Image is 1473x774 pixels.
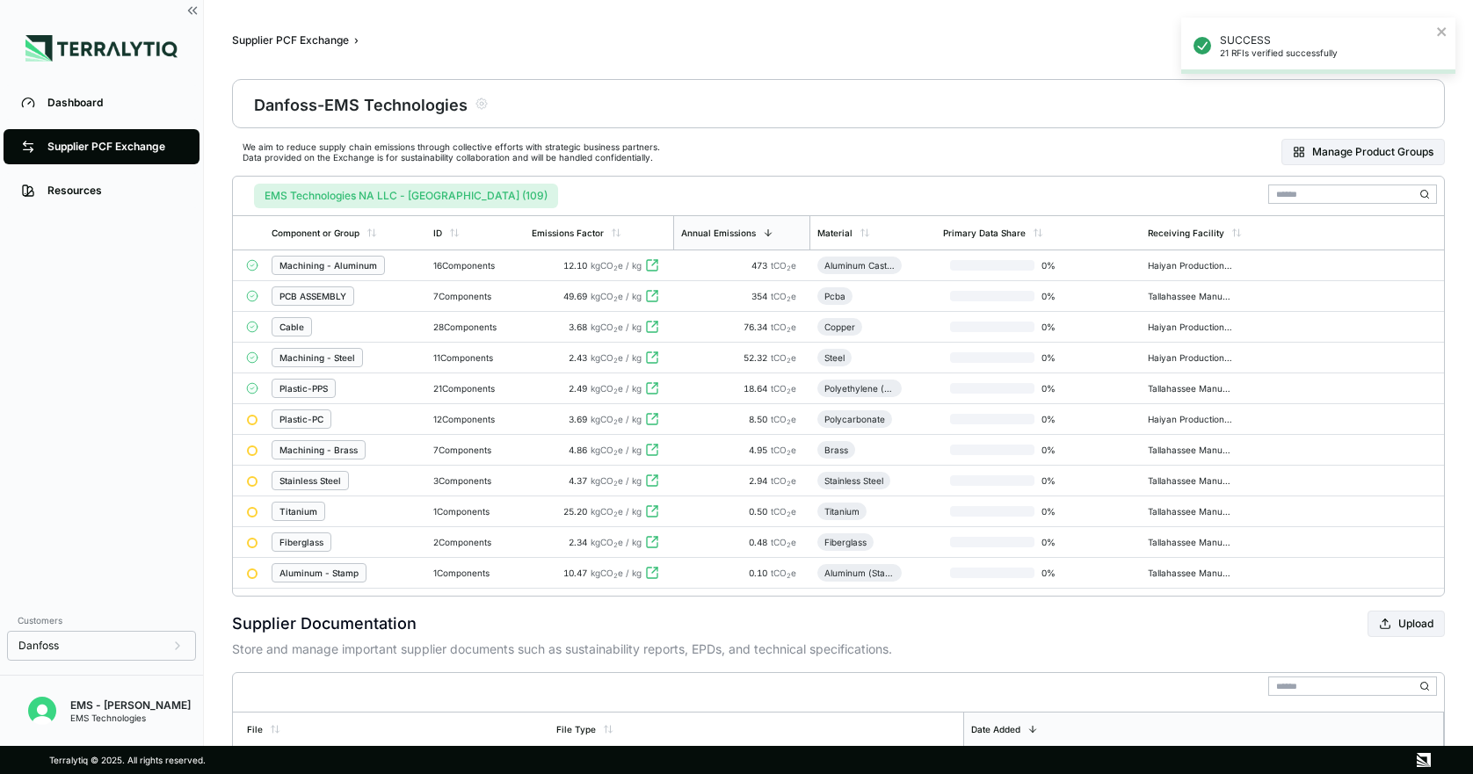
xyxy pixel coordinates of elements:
[1220,47,1431,58] p: 21 RFIs verified successfully
[591,383,642,394] span: kgCO e / kg
[751,260,771,271] span: 473
[1034,475,1091,486] span: 0 %
[47,140,182,154] div: Supplier PCF Exchange
[433,322,518,332] div: 28 Components
[1148,260,1232,271] div: Haiyan Production CNHX
[1148,445,1232,455] div: Tallahassee Manufacturing
[824,260,895,271] div: Aluminum Casting (Machined)
[744,322,771,332] span: 76.34
[749,414,771,424] span: 8.50
[433,383,518,394] div: 21 Components
[433,445,518,455] div: 7 Components
[433,352,518,363] div: 11 Components
[232,33,349,47] button: Supplier PCF Exchange
[254,91,468,116] div: Danfoss - EMS Technologies
[1148,568,1232,578] div: Tallahassee Manufacturing
[787,357,791,365] sub: 2
[613,387,618,395] sub: 2
[749,537,771,547] span: 0.48
[749,445,771,455] span: 4.95
[47,184,182,198] div: Resources
[787,418,791,426] sub: 2
[751,291,771,301] span: 354
[254,184,558,208] button: EMS Technologies NA LLC - [GEOGRAPHIC_DATA] (109)
[771,506,796,517] span: tCO e
[1034,445,1091,455] span: 0 %
[817,228,853,238] div: Material
[1368,611,1445,637] button: Upload
[433,506,518,517] div: 1 Components
[247,724,263,734] div: File
[787,572,791,580] sub: 2
[824,475,883,486] div: Stainless Steel
[1034,414,1091,424] span: 0 %
[1148,291,1232,301] div: Tallahassee Manufacturing
[744,383,771,394] span: 18.64
[70,713,191,723] div: EMS Technologies
[532,228,604,238] div: Emissions Factor
[1148,352,1232,363] div: Haiyan Production CNHX
[943,228,1026,238] div: Primary Data Share
[47,96,182,110] div: Dashboard
[824,506,860,517] div: Titanium
[613,572,618,580] sub: 2
[613,541,618,549] sub: 2
[787,326,791,334] sub: 2
[824,414,885,424] div: Polycarbonate
[771,291,796,301] span: tCO e
[21,690,63,732] button: Open user button
[771,537,796,547] span: tCO e
[824,568,895,578] div: Aluminum (Stamped)
[613,357,618,365] sub: 2
[1281,139,1445,165] button: Manage Product Groups
[272,228,359,238] div: Component or Group
[1148,475,1232,486] div: Tallahassee Manufacturing
[232,611,417,636] h2: Supplier Documentation
[591,352,642,363] span: kgCO e / kg
[591,260,642,271] span: kgCO e / kg
[1148,383,1232,394] div: Tallahassee Manufacturing
[1034,537,1091,547] span: 0 %
[613,264,618,272] sub: 2
[433,228,442,238] div: ID
[279,537,323,547] div: Fiberglass
[279,506,317,517] div: Titanium
[771,383,796,394] span: tCO e
[824,445,848,455] div: Brass
[681,228,756,238] div: Annual Emissions
[556,724,596,734] div: File Type
[749,506,771,517] span: 0.50
[824,322,855,332] div: Copper
[749,568,771,578] span: 0.10
[279,352,355,363] div: Machining - Steel
[279,475,341,486] div: Stainless Steel
[771,445,796,455] span: tCO e
[787,480,791,488] sub: 2
[613,510,618,518] sub: 2
[279,260,377,271] div: Machining - Aluminum
[1436,25,1448,39] button: close
[771,414,796,424] span: tCO e
[613,295,618,303] sub: 2
[771,352,796,363] span: tCO e
[787,387,791,395] sub: 2
[771,260,796,271] span: tCO e
[563,291,587,301] span: 49.69
[279,322,304,332] div: Cable
[591,506,642,517] span: kgCO e / kg
[744,352,771,363] span: 52.32
[1034,383,1091,394] span: 0 %
[569,445,587,455] span: 4.86
[591,291,642,301] span: kgCO e / kg
[7,610,196,631] div: Customers
[771,322,796,332] span: tCO e
[787,295,791,303] sub: 2
[354,33,359,47] span: ›
[591,568,642,578] span: kgCO e / kg
[1220,33,1431,47] p: SUCCESS
[591,475,642,486] span: kgCO e / kg
[787,264,791,272] sub: 2
[1148,228,1224,238] div: Receiving Facility
[433,260,518,271] div: 16 Components
[613,449,618,457] sub: 2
